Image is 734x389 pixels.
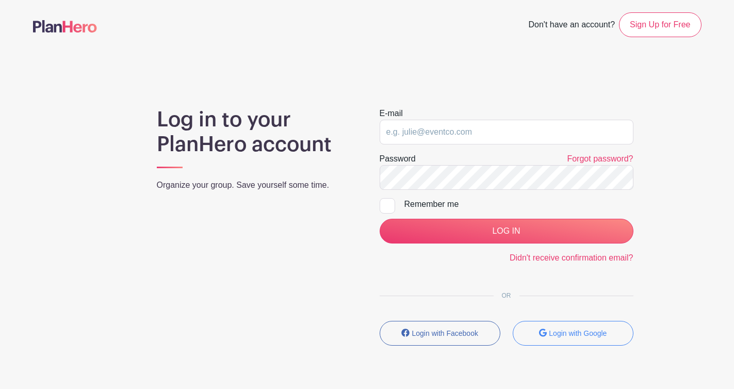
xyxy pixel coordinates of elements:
[380,321,500,346] button: Login with Facebook
[157,107,355,157] h1: Log in to your PlanHero account
[157,179,355,191] p: Organize your group. Save yourself some time.
[510,253,633,262] a: Didn't receive confirmation email?
[380,219,633,244] input: LOG IN
[528,14,615,37] span: Don't have an account?
[412,329,478,337] small: Login with Facebook
[380,120,633,144] input: e.g. julie@eventco.com
[380,107,403,120] label: E-mail
[513,321,633,346] button: Login with Google
[619,12,701,37] a: Sign Up for Free
[380,153,416,165] label: Password
[404,198,633,210] div: Remember me
[567,154,633,163] a: Forgot password?
[494,292,519,299] span: OR
[549,329,607,337] small: Login with Google
[33,20,97,33] img: logo-507f7623f17ff9eddc593b1ce0a138ce2505c220e1c5a4e2b4648c50719b7d32.svg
